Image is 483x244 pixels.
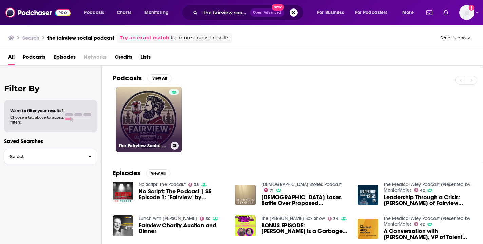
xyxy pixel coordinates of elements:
[420,223,425,226] span: 42
[414,188,425,192] a: 42
[171,34,229,42] span: for more precise results
[261,223,349,234] span: BONUS EPISODE: [PERSON_NAME] is a Garbage Human -- Bestselling Author and "[STREET_ADDRESS]" Podc...
[459,5,474,20] img: User Profile
[139,215,197,221] a: Lunch with Pippa Hudson
[261,194,349,206] a: Mormon Church Loses Battle Over Proposed Fairview Texas Temple | Ep. 1927
[264,188,274,192] a: 71
[270,189,273,192] span: 71
[10,115,64,125] span: Choose a tab above to access filters.
[188,183,199,187] a: 38
[235,215,256,236] img: BONUS EPISODE: Karen Read is a Garbage Human -- Bestselling Author and "34 Fairview Road" Podcast...
[384,228,472,240] a: A Conversation with Laura Beeth, VP of Talent Acquisition, Fairview Health Services
[144,8,169,17] span: Monitoring
[441,7,451,18] a: Show notifications dropdown
[140,7,177,18] button: open menu
[139,182,186,187] a: No Script: The Podcast
[206,217,210,220] span: 50
[438,35,472,41] button: Send feedback
[317,8,344,17] span: For Business
[261,223,349,234] a: BONUS EPISODE: Karen Read is a Garbage Human -- Bestselling Author and "34 Fairview Road" Podcast...
[469,5,474,11] svg: Add a profile image
[402,8,414,17] span: More
[200,7,250,18] input: Search podcasts, credits, & more...
[384,194,472,206] span: Leadership Through a Crisis: [PERSON_NAME] of Fairview Health
[200,217,211,221] a: 50
[188,5,310,20] div: Search podcasts, credits, & more...
[333,217,339,220] span: 34
[23,52,45,65] a: Podcasts
[459,5,474,20] span: Logged in as anaresonate
[147,74,172,82] button: View All
[116,87,182,152] a: The Fairview Social Podcast
[139,189,227,200] span: No Script: The Podcast | S5 Episode 1: "Fairview" by [PERSON_NAME]
[79,7,113,18] button: open menu
[4,149,97,164] button: Select
[113,215,133,236] img: Fairview Charity Auction and Dinner
[139,223,227,234] a: Fairview Charity Auction and Dinner
[384,228,472,240] span: A Conversation with [PERSON_NAME], VP of Talent Acquisition, Fairview Health Services
[358,219,378,239] img: A Conversation with Laura Beeth, VP of Talent Acquisition, Fairview Health Services
[351,7,398,18] button: open menu
[355,8,388,17] span: For Podcasters
[261,182,342,187] a: Mormon Stories Podcast
[140,52,151,65] a: Lists
[8,52,15,65] a: All
[384,182,470,193] a: The Medical Alley Podcast (Presented by MentorMate)
[117,8,131,17] span: Charts
[113,182,133,202] img: No Script: The Podcast | S5 Episode 1: "Fairview" by Jackie Sibblies Drury
[384,215,470,227] a: The Medical Alley Podcast (Presented by MentorMate)
[4,83,97,93] h2: Filter By
[84,8,104,17] span: Podcasts
[112,7,135,18] a: Charts
[328,217,339,221] a: 34
[250,8,284,17] button: Open AdvancedNew
[261,215,325,221] a: The Angela Box Show
[5,6,71,19] img: Podchaser - Follow, Share and Rate Podcasts
[113,74,172,82] a: PodcastsView All
[312,7,352,18] button: open menu
[22,35,39,41] h3: Search
[253,11,281,14] span: Open Advanced
[120,34,169,42] a: Try an exact match
[10,108,64,113] span: Want to filter your results?
[146,169,170,177] button: View All
[384,194,472,206] a: Leadership Through a Crisis: James Hereford of Fairview Health
[139,189,227,200] a: No Script: The Podcast | S5 Episode 1: "Fairview" by Jackie Sibblies Drury
[459,5,474,20] button: Show profile menu
[194,183,199,186] span: 38
[47,35,114,41] h3: the fairview social podcast
[4,138,97,144] p: Saved Searches
[4,154,83,159] span: Select
[261,194,349,206] span: [DEMOGRAPHIC_DATA] Loses Battle Over Proposed [GEOGRAPHIC_DATA][US_STATE] | [GEOGRAPHIC_DATA] 1927
[235,185,256,205] img: Mormon Church Loses Battle Over Proposed Fairview Texas Temple | Ep. 1927
[398,7,422,18] button: open menu
[272,4,284,11] span: New
[358,185,378,205] img: Leadership Through a Crisis: James Hereford of Fairview Health
[54,52,76,65] a: Episodes
[113,169,170,177] a: EpisodesView All
[424,7,435,18] a: Show notifications dropdown
[420,189,425,192] span: 42
[84,52,107,65] span: Networks
[115,52,132,65] a: Credits
[119,143,168,149] h3: The Fairview Social Podcast
[113,74,142,82] h2: Podcasts
[414,222,425,226] a: 42
[113,169,140,177] h2: Episodes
